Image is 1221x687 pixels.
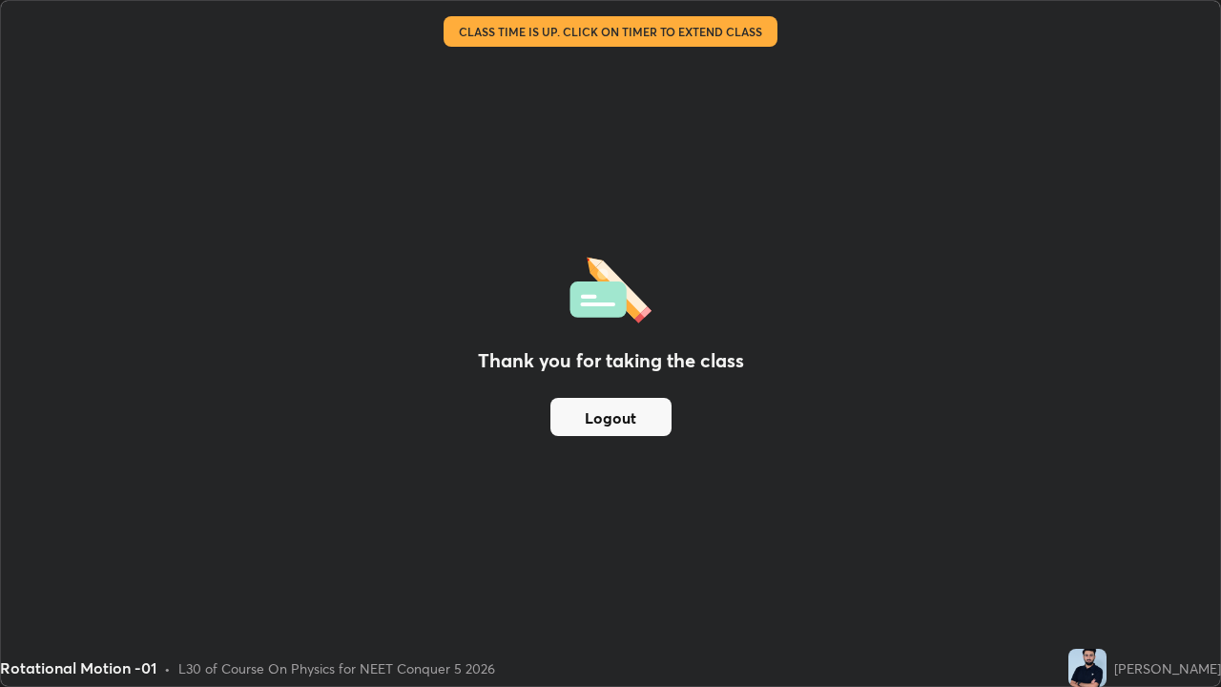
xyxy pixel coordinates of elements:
[178,658,495,678] div: L30 of Course On Physics for NEET Conquer 5 2026
[164,658,171,678] div: •
[1114,658,1221,678] div: [PERSON_NAME]
[478,346,744,375] h2: Thank you for taking the class
[569,251,652,323] img: offlineFeedback.1438e8b3.svg
[1068,649,1107,687] img: ef2b50091f9441e5b7725b7ba0742755.jpg
[550,398,672,436] button: Logout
